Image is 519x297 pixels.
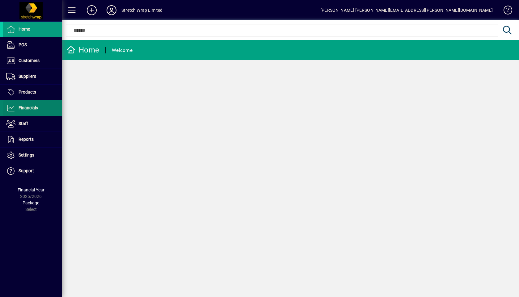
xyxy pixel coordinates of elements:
[102,5,121,16] button: Profile
[3,132,62,147] a: Reports
[19,27,30,31] span: Home
[3,116,62,132] a: Staff
[121,5,163,15] div: Stretch Wrap Limited
[320,5,493,15] div: [PERSON_NAME] [PERSON_NAME][EMAIL_ADDRESS][PERSON_NAME][DOMAIN_NAME]
[499,1,511,21] a: Knowledge Base
[3,53,62,69] a: Customers
[112,45,133,55] div: Welcome
[19,153,34,157] span: Settings
[18,187,44,192] span: Financial Year
[19,58,40,63] span: Customers
[3,37,62,53] a: POS
[19,137,34,142] span: Reports
[23,200,39,205] span: Package
[3,100,62,116] a: Financials
[19,105,38,110] span: Financials
[19,168,34,173] span: Support
[19,74,36,79] span: Suppliers
[3,148,62,163] a: Settings
[3,163,62,179] a: Support
[19,121,28,126] span: Staff
[82,5,102,16] button: Add
[66,45,99,55] div: Home
[3,85,62,100] a: Products
[19,42,27,47] span: POS
[19,90,36,94] span: Products
[3,69,62,84] a: Suppliers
